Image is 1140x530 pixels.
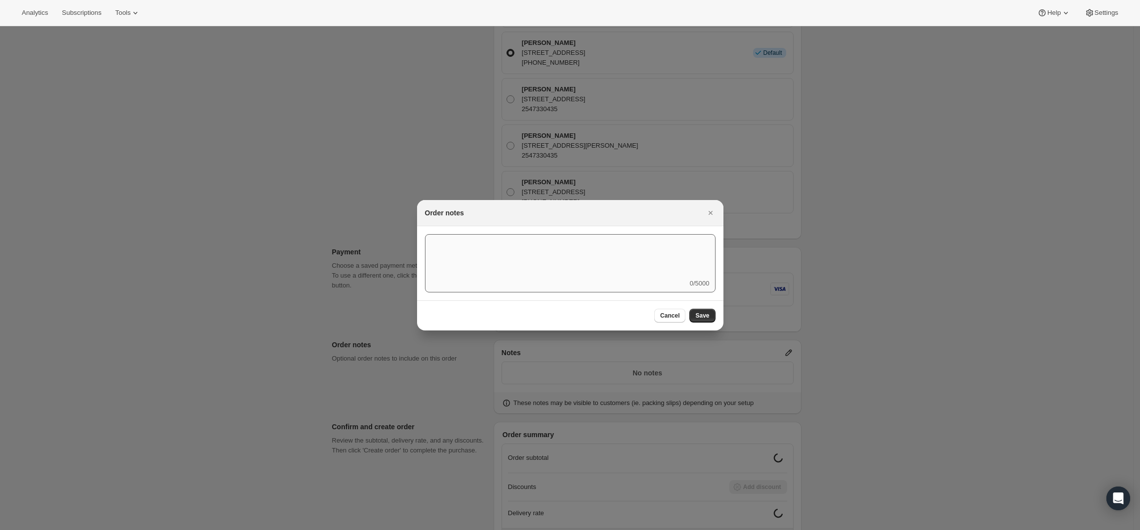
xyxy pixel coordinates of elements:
[1047,9,1060,17] span: Help
[704,206,718,220] button: Close
[16,6,54,20] button: Analytics
[660,312,679,320] span: Cancel
[425,208,464,218] h2: Order notes
[22,9,48,17] span: Analytics
[695,312,709,320] span: Save
[1095,9,1118,17] span: Settings
[56,6,107,20] button: Subscriptions
[62,9,101,17] span: Subscriptions
[689,309,715,323] button: Save
[109,6,146,20] button: Tools
[1079,6,1124,20] button: Settings
[1106,487,1130,510] div: Open Intercom Messenger
[115,9,130,17] span: Tools
[654,309,685,323] button: Cancel
[1031,6,1076,20] button: Help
